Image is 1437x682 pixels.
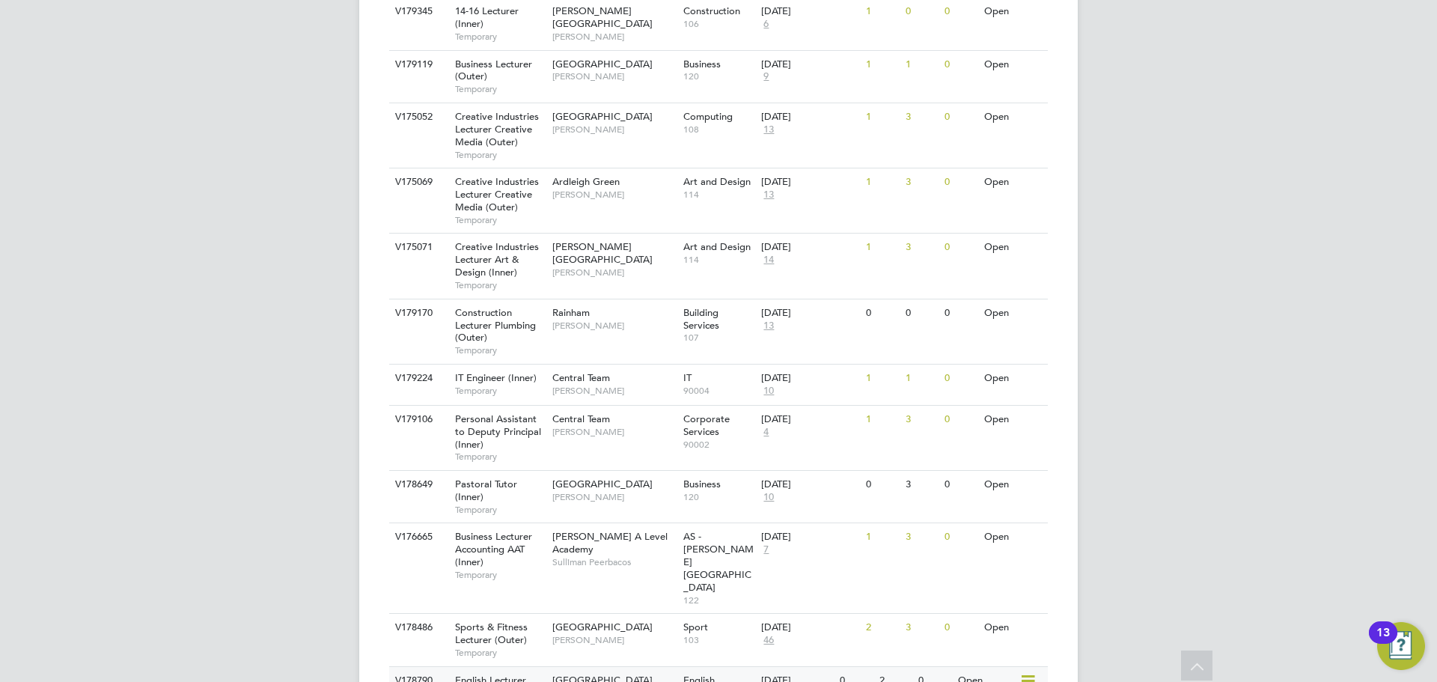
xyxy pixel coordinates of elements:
div: V179119 [391,51,444,79]
span: [PERSON_NAME] [552,491,676,503]
div: 3 [902,234,941,261]
span: Corporate Services [683,412,730,438]
div: 3 [902,523,941,551]
div: V175071 [391,234,444,261]
div: [DATE] [761,372,858,385]
span: [PERSON_NAME] [552,426,676,438]
span: 107 [683,332,754,344]
div: 3 [902,103,941,131]
span: Temporary [455,344,545,356]
div: Open [980,365,1046,392]
span: 103 [683,634,754,646]
span: Construction [683,4,740,17]
div: 1 [902,365,941,392]
div: V179106 [391,406,444,433]
span: Temporary [455,149,545,161]
div: [DATE] [761,478,858,491]
span: [PERSON_NAME][GEOGRAPHIC_DATA] [552,240,653,266]
div: V179170 [391,299,444,327]
div: [DATE] [761,531,858,544]
div: Open [980,471,1046,499]
span: 108 [683,124,754,136]
div: 1 [862,103,901,131]
span: 120 [683,70,754,82]
div: 3 [902,168,941,196]
div: V179224 [391,365,444,392]
div: Open [980,406,1046,433]
div: [DATE] [761,5,858,18]
span: 90004 [683,385,754,397]
span: 46 [761,634,776,647]
span: 9 [761,70,771,83]
span: 14 [761,254,776,267]
span: 4 [761,426,771,439]
span: [PERSON_NAME] [552,320,676,332]
span: Creative Industries Lecturer Art & Design (Inner) [455,240,539,278]
span: Sports & Fitness Lecturer (Outer) [455,621,528,646]
div: V175069 [391,168,444,196]
div: 1 [862,51,901,79]
span: IT [683,371,692,384]
span: Sport [683,621,708,633]
div: 0 [862,471,901,499]
span: [PERSON_NAME] [552,70,676,82]
div: [DATE] [761,307,858,320]
div: 2 [862,614,901,642]
div: Open [980,103,1046,131]
div: 1 [862,365,901,392]
div: Open [980,234,1046,261]
div: Open [980,299,1046,327]
span: [GEOGRAPHIC_DATA] [552,58,653,70]
div: 1 [862,168,901,196]
span: Building Services [683,306,719,332]
div: 1 [902,51,941,79]
span: [PERSON_NAME] [552,634,676,646]
span: Business [683,478,721,490]
div: Open [980,51,1046,79]
span: Temporary [455,569,545,581]
span: Temporary [455,31,545,43]
div: V178486 [391,614,444,642]
div: [DATE] [761,241,858,254]
div: 0 [941,365,980,392]
span: [PERSON_NAME][GEOGRAPHIC_DATA] [552,4,653,30]
div: 0 [941,471,980,499]
span: Creative Industries Lecturer Creative Media (Outer) [455,110,539,148]
span: Creative Industries Lecturer Creative Media (Outer) [455,175,539,213]
div: 1 [862,523,901,551]
span: [PERSON_NAME] [552,31,676,43]
span: Temporary [455,214,545,226]
span: [PERSON_NAME] [552,124,676,136]
div: 0 [941,234,980,261]
span: 10 [761,385,776,398]
div: 0 [941,406,980,433]
span: Art and Design [683,240,751,253]
div: Open [980,523,1046,551]
span: 114 [683,189,754,201]
div: 13 [1376,633,1390,652]
span: Central Team [552,412,610,425]
div: 1 [862,234,901,261]
span: Temporary [455,279,545,291]
div: 0 [941,51,980,79]
span: 7 [761,544,771,556]
span: 6 [761,18,771,31]
div: 0 [862,299,901,327]
span: [PERSON_NAME] [552,385,676,397]
span: [GEOGRAPHIC_DATA] [552,621,653,633]
span: 122 [683,594,754,606]
span: Computing [683,110,733,123]
div: 3 [902,471,941,499]
div: [DATE] [761,621,858,634]
span: Temporary [455,647,545,659]
div: V176665 [391,523,444,551]
div: [DATE] [761,176,858,189]
span: 10 [761,491,776,504]
div: 3 [902,406,941,433]
div: [DATE] [761,111,858,124]
button: Open Resource Center, 13 new notifications [1377,622,1425,670]
div: 0 [941,523,980,551]
span: [PERSON_NAME] [552,267,676,278]
span: Central Team [552,371,610,384]
div: 0 [941,299,980,327]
